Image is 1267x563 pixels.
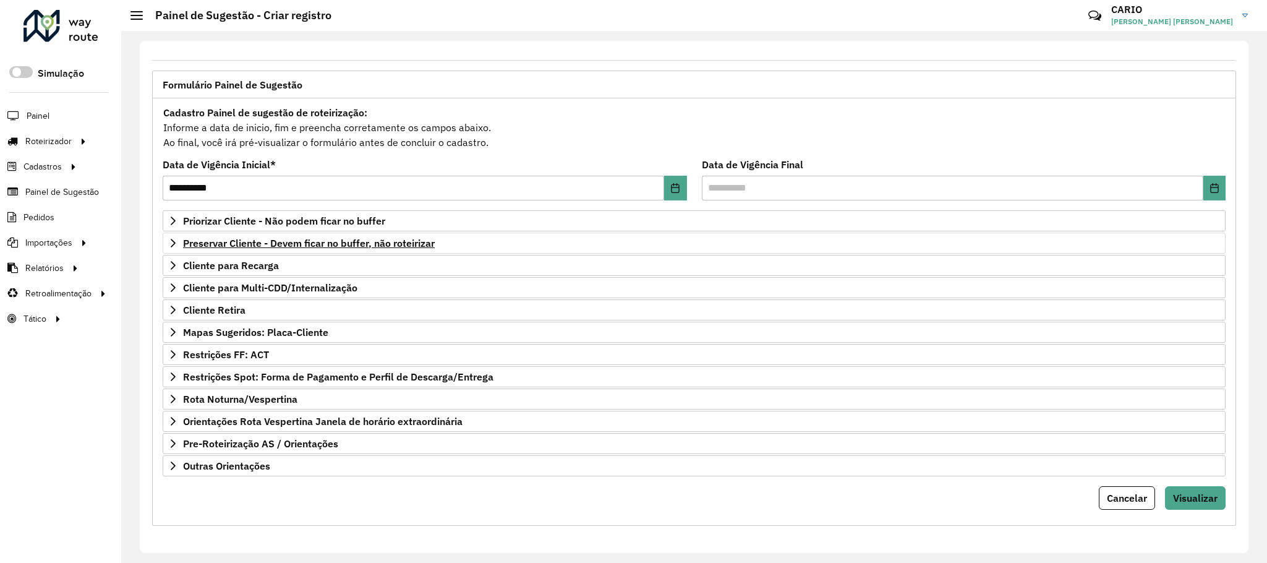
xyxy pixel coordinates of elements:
[183,260,279,270] span: Cliente para Recarga
[183,327,328,337] span: Mapas Sugeridos: Placa-Cliente
[163,344,1226,365] a: Restrições FF: ACT
[1111,16,1233,27] span: [PERSON_NAME] [PERSON_NAME]
[25,287,92,300] span: Retroalimentação
[23,160,62,173] span: Cadastros
[664,176,686,200] button: Choose Date
[183,372,493,382] span: Restrições Spot: Forma de Pagamento e Perfil de Descarga/Entrega
[183,394,297,404] span: Rota Noturna/Vespertina
[183,305,245,315] span: Cliente Retira
[163,255,1226,276] a: Cliente para Recarga
[183,350,269,359] span: Restrições FF: ACT
[702,157,803,172] label: Data de Vigência Final
[1099,486,1155,510] button: Cancelar
[163,322,1226,343] a: Mapas Sugeridos: Placa-Cliente
[25,186,99,199] span: Painel de Sugestão
[163,299,1226,320] a: Cliente Retira
[163,277,1226,298] a: Cliente para Multi-CDD/Internalização
[183,238,435,248] span: Preservar Cliente - Devem ficar no buffer, não roteirizar
[1203,176,1226,200] button: Choose Date
[163,210,1226,231] a: Priorizar Cliente - Não podem ficar no buffer
[183,216,385,226] span: Priorizar Cliente - Não podem ficar no buffer
[1111,4,1233,15] h3: CARIO
[1165,486,1226,510] button: Visualizar
[163,366,1226,387] a: Restrições Spot: Forma de Pagamento e Perfil de Descarga/Entrega
[1107,492,1147,504] span: Cancelar
[163,80,302,90] span: Formulário Painel de Sugestão
[25,236,72,249] span: Importações
[1081,2,1108,29] a: Contato Rápido
[183,283,357,293] span: Cliente para Multi-CDD/Internalização
[163,389,1226,410] a: Rota Noturna/Vespertina
[23,312,46,325] span: Tático
[163,455,1226,476] a: Outras Orientações
[27,110,49,122] span: Painel
[143,9,331,22] h2: Painel de Sugestão - Criar registro
[163,105,1226,150] div: Informe a data de inicio, fim e preencha corretamente os campos abaixo. Ao final, você irá pré-vi...
[163,433,1226,454] a: Pre-Roteirização AS / Orientações
[163,157,276,172] label: Data de Vigência Inicial
[163,411,1226,432] a: Orientações Rota Vespertina Janela de horário extraordinária
[25,135,72,148] span: Roteirizador
[163,233,1226,254] a: Preservar Cliente - Devem ficar no buffer, não roteirizar
[25,262,64,275] span: Relatórios
[23,211,54,224] span: Pedidos
[1173,492,1218,504] span: Visualizar
[163,106,367,119] strong: Cadastro Painel de sugestão de roteirização:
[183,416,463,426] span: Orientações Rota Vespertina Janela de horário extraordinária
[38,66,84,81] label: Simulação
[183,461,270,471] span: Outras Orientações
[183,439,338,449] span: Pre-Roteirização AS / Orientações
